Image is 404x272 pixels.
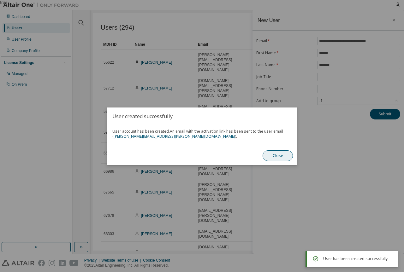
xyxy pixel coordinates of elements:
[107,107,297,125] h2: User created successfully
[263,150,293,161] button: Close
[112,129,283,139] span: An email with the activation link has been sent to the user email ( ).
[112,129,292,139] span: User account has been created.
[323,255,393,263] div: User has been created successfully.
[114,134,235,139] a: [PERSON_NAME][EMAIL_ADDRESS][PERSON_NAME][DOMAIN_NAME]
